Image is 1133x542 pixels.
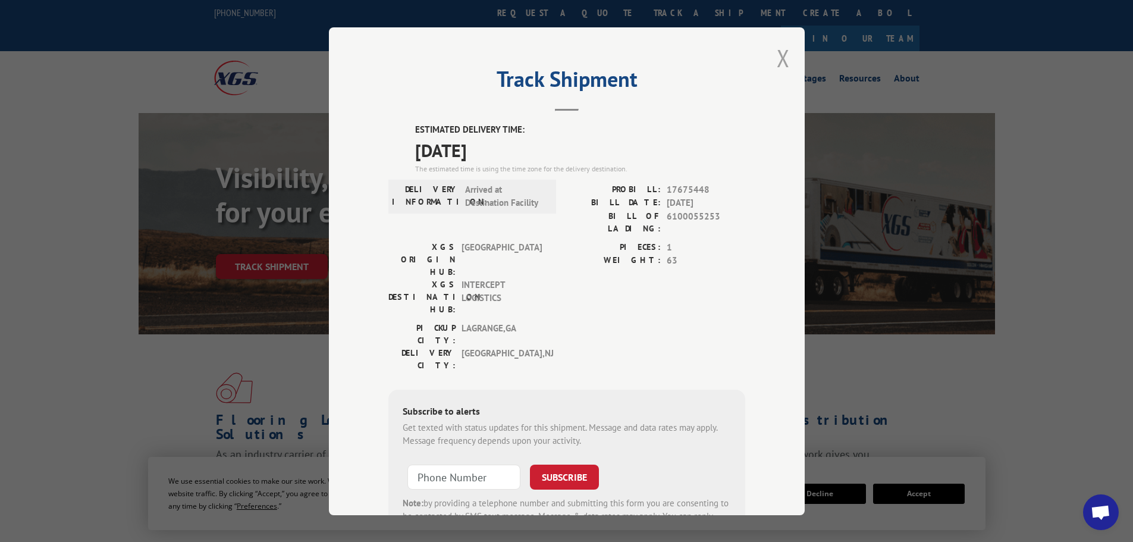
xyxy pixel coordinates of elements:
[392,183,459,209] label: DELIVERY INFORMATION:
[667,183,745,196] span: 17675448
[667,196,745,210] span: [DATE]
[567,183,661,196] label: PROBILL:
[407,464,520,489] input: Phone Number
[388,278,456,315] label: XGS DESTINATION HUB:
[415,136,745,163] span: [DATE]
[667,240,745,254] span: 1
[667,209,745,234] span: 6100055253
[462,240,542,278] span: [GEOGRAPHIC_DATA]
[403,403,731,421] div: Subscribe to alerts
[567,196,661,210] label: BILL DATE:
[388,71,745,93] h2: Track Shipment
[388,240,456,278] label: XGS ORIGIN HUB:
[567,254,661,268] label: WEIGHT:
[388,321,456,346] label: PICKUP CITY:
[567,209,661,234] label: BILL OF LADING:
[403,421,731,447] div: Get texted with status updates for this shipment. Message and data rates may apply. Message frequ...
[415,123,745,137] label: ESTIMATED DELIVERY TIME:
[1083,494,1119,530] div: Open chat
[530,464,599,489] button: SUBSCRIBE
[462,346,542,371] span: [GEOGRAPHIC_DATA] , NJ
[462,278,542,315] span: INTERCEPT LOGISTICS
[465,183,545,209] span: Arrived at Destination Facility
[567,240,661,254] label: PIECES:
[777,42,790,74] button: Close modal
[388,346,456,371] label: DELIVERY CITY:
[403,497,423,508] strong: Note:
[415,163,745,174] div: The estimated time is using the time zone for the delivery destination.
[667,254,745,268] span: 63
[462,321,542,346] span: LAGRANGE , GA
[403,496,731,537] div: by providing a telephone number and submitting this form you are consenting to be contacted by SM...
